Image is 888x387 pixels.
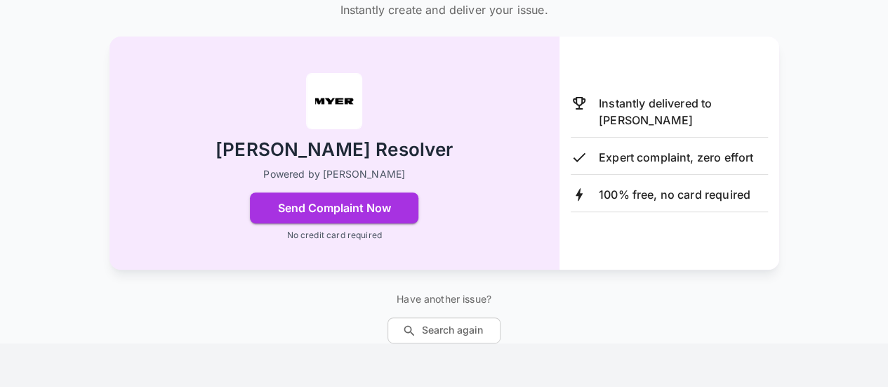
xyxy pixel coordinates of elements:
button: Send Complaint Now [250,192,418,223]
button: Search again [387,317,501,343]
p: Powered by [PERSON_NAME] [263,167,405,181]
p: Expert complaint, zero effort [599,149,753,166]
p: No credit card required [286,229,381,242]
img: Myer [306,73,362,129]
p: Instantly delivered to [PERSON_NAME] [599,95,768,129]
p: Have another issue? [387,292,501,306]
p: 100% free, no card required [599,186,750,203]
h2: [PERSON_NAME] Resolver [216,138,453,162]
